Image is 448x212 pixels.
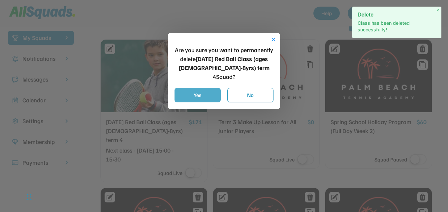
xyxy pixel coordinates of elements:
h2: Delete [358,12,436,18]
button: No [227,88,273,102]
p: Class has been deleted successfully! [358,20,436,33]
span: × [436,8,439,13]
div: Are you sure you want to permanently delete Squad? [175,46,273,81]
button: Yes [175,88,221,102]
strong: [DATE] Red Ball Class (ages [DEMOGRAPHIC_DATA]-8yrs) term 4 [179,55,271,80]
button: close [270,36,277,43]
